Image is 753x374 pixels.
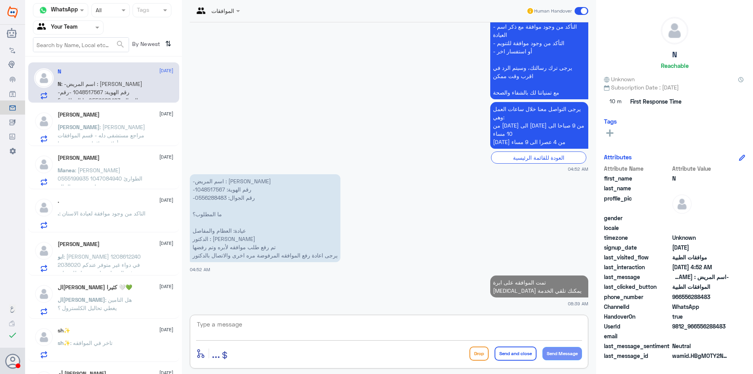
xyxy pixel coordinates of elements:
span: : [PERSON_NAME] مراجع مستشفى دله - قسم الموافقات - أهلا وسهلا بك يرجى تزويدنا بالمعلومات التالية ... [58,124,145,180]
span: : -اسم المريض : [PERSON_NAME] -رقم الهوية: 1048517567 -رقم الجوال: 0556288483 ما المطلوب؟ عيادة: ... [58,80,142,145]
span: last_interaction [604,263,671,271]
span: locale [604,224,671,232]
span: ال[PERSON_NAME] [58,296,105,303]
span: 08:39 AM [568,300,588,307]
span: last_name [604,184,671,192]
span: last_message [604,273,671,281]
span: ... [212,346,220,360]
span: 10 m [604,95,627,109]
span: signup_date [604,243,671,252]
span: Attribute Value [672,164,729,173]
button: Drop [469,347,489,361]
h5: sh✨ [58,327,70,334]
span: first_name [604,174,671,182]
span: 2025-08-11T21:48:15.333Z [672,243,729,252]
span: HandoverOn [604,312,671,321]
span: 2 [672,303,729,311]
h5: N [58,68,61,75]
span: Unknown [672,234,729,242]
span: 966556288483 [672,293,729,301]
button: ... [212,345,220,362]
span: [DATE] [159,197,173,204]
span: last_message_sentiment [604,342,671,350]
span: gender [604,214,671,222]
h5: الحمدلله حمدا كثيرا 🤍💚 [58,284,132,291]
i: ⇅ [165,37,171,50]
img: defaultAdmin.png [34,327,54,347]
span: N [58,80,61,87]
span: First Response Time [630,97,682,106]
span: N [672,174,729,182]
span: : التاكد من وجود موافقة لعيادة الاسنان [59,210,146,217]
span: Human Handover [534,7,572,15]
button: Send Message [542,347,582,360]
span: Manea [58,167,75,173]
img: defaultAdmin.png [34,284,54,304]
i: check [8,330,17,340]
p: 12/8/2025, 4:52 AM [490,102,588,149]
h5: Ali Fllataha [58,111,100,118]
span: : تاخر في الموافقه [70,339,113,346]
p: 12/8/2025, 8:39 AM [490,275,588,297]
span: [PERSON_NAME] [58,124,100,130]
span: [DATE] [159,283,173,290]
span: last_message_id [604,352,671,360]
span: sh✨ [58,339,70,346]
span: profile_pic [604,194,671,212]
span: . [58,210,59,217]
span: email [604,332,671,340]
span: wamid.HBgMOTY2NTU2Mjg4NDgzFQIAEhgUM0FEMjZGNEE4REVEOENCODg5QTIA [672,352,729,360]
p: 12/8/2025, 4:52 AM [190,174,340,262]
button: Avatar [5,354,20,369]
span: موافقات الطبية [672,253,729,261]
span: [DATE] [159,240,173,247]
span: timezone [604,234,671,242]
img: defaultAdmin.png [661,17,688,44]
input: Search by Name, Local etc… [33,38,129,52]
span: Attribute Name [604,164,671,173]
span: 04:52 AM [190,267,210,272]
span: UserId [604,322,671,330]
h5: ابو سعد [58,241,100,248]
span: Subscription Date : [DATE] [604,83,745,91]
img: yourTeam.svg [37,22,49,33]
img: defaultAdmin.png [34,68,54,88]
span: [DATE] [159,67,173,74]
h6: Attributes [604,153,632,161]
span: last_clicked_button [604,283,671,291]
span: [DATE] [159,153,173,161]
span: [DATE] [159,326,173,333]
h5: . [58,198,59,204]
span: 2025-08-12T01:52:35.602Z [672,263,729,271]
div: Tags [136,5,149,16]
img: defaultAdmin.png [34,198,54,217]
span: null [672,224,729,232]
span: true [672,312,729,321]
span: 9812_966556288483 [672,322,729,330]
span: [DATE] [159,110,173,117]
span: last_visited_flow [604,253,671,261]
button: Send and close [495,347,537,361]
h6: Reachable [661,62,689,69]
button: search [116,38,125,51]
img: Widebot Logo [7,6,18,18]
span: -اسم المريض : نوره محمد المسعود -رقم الهوية: 1048517567 -رقم الجوال: 0556288483 ما المطلوب؟ عيادة... [672,273,729,281]
h5: Manea Alghofaily [58,155,100,161]
span: : [PERSON_NAME] 0555199935 1047084940 الطوارئ اريد تقرير بالحالة [58,167,142,190]
span: : [PERSON_NAME] 1208612240 2036020 في دواء غير متوفر عندكم في الصيدليه وابي تحويل للصيدليه الدواء... [58,253,141,293]
h5: N [672,50,677,59]
div: العودة للقائمة الرئيسية [491,151,586,164]
img: whatsapp.png [37,4,49,16]
img: defaultAdmin.png [34,155,54,174]
img: defaultAdmin.png [34,241,54,261]
span: 04:52 AM [568,166,588,172]
span: search [116,40,125,49]
span: phone_number [604,293,671,301]
span: By Newest [129,37,162,53]
img: defaultAdmin.png [34,111,54,131]
span: ChannelId [604,303,671,311]
span: الموافقات الطبية [672,283,729,291]
img: defaultAdmin.png [672,194,692,214]
span: Unknown [604,75,635,83]
span: null [672,214,729,222]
